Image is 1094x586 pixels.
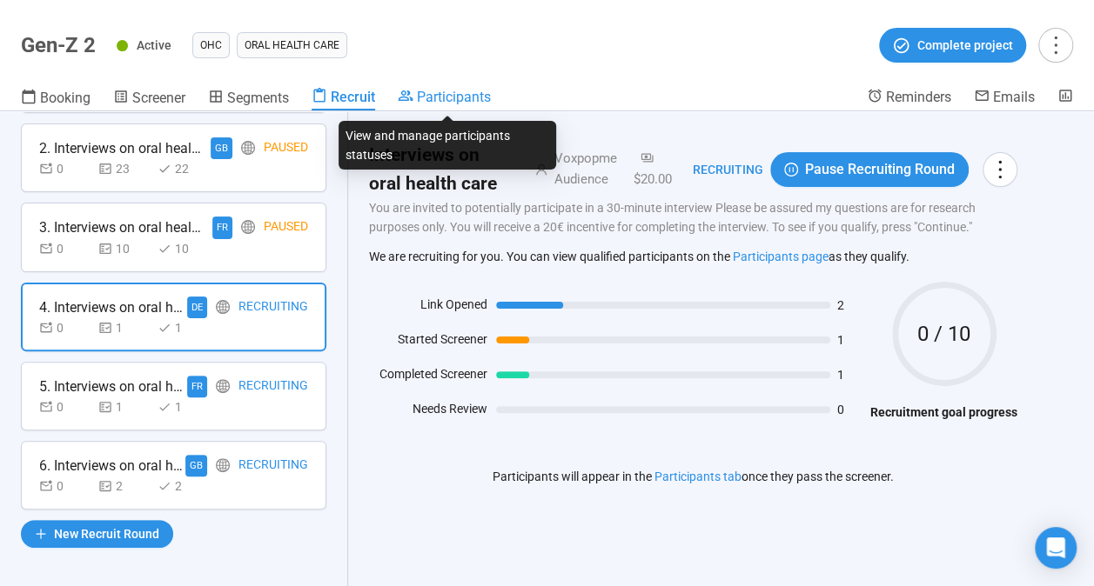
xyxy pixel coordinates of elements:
[158,476,210,496] div: 2
[211,137,232,159] div: GB
[1035,527,1077,569] div: Open Intercom Messenger
[39,376,187,397] div: 5. Interviews on oral health care
[417,89,491,105] span: Participants
[369,198,1017,236] p: You are invited to potentially participate in a 30-minute interview Please be assured my question...
[627,149,672,190] div: $20.00
[917,36,1013,55] span: Complete project
[1038,28,1073,63] button: more
[227,90,289,106] span: Segments
[158,239,210,258] div: 10
[547,149,627,190] div: Voxpopme Audience
[39,216,205,238] div: 3. Interviews on oral health care
[369,295,487,321] div: Link Opened
[238,296,308,318] div: Recruiting
[837,299,862,311] span: 2
[158,318,210,337] div: 1
[805,158,955,180] span: Pause Recruiting Round
[21,520,173,548] button: plusNew Recruit Round
[339,121,556,170] div: View and manage participants statuses
[98,239,151,258] div: 10
[870,403,1017,422] h4: Recruitment goal progress
[398,88,491,109] a: Participants
[39,296,187,318] div: 4. Interviews on oral health care
[993,89,1035,105] span: Emails
[241,220,255,234] span: global
[185,455,207,476] div: GB
[216,458,230,472] span: global
[113,88,185,110] a: Screener
[238,455,308,476] div: Recruiting
[200,37,222,54] span: OHC
[21,33,96,57] h1: Gen-Z 2
[39,397,91,416] div: 0
[137,38,171,52] span: Active
[770,152,969,187] button: pause-circlePause Recruiting Round
[1044,33,1067,57] span: more
[241,141,255,155] span: global
[886,89,951,105] span: Reminders
[98,397,151,416] div: 1
[369,330,487,356] div: Started Screener
[369,249,1017,264] p: We are recruiting for you. You can view qualified participants on the as they qualify.
[40,90,91,106] span: Booking
[158,159,210,178] div: 22
[187,376,207,397] div: FR
[974,88,1035,109] a: Emails
[983,152,1017,187] button: more
[39,455,185,476] div: 6. Interviews on oral health care
[672,160,763,179] div: Recruiting
[331,89,375,105] span: Recruit
[216,379,230,393] span: global
[216,300,230,314] span: global
[158,397,210,416] div: 1
[208,88,289,110] a: Segments
[132,90,185,106] span: Screener
[514,163,547,176] span: user
[98,476,151,496] div: 2
[21,88,91,110] a: Booking
[312,88,375,110] a: Recruit
[187,296,207,318] div: DE
[493,467,894,486] p: Participants will appear in the once they pass the screener.
[238,376,308,397] div: Recruiting
[39,137,205,159] div: 2. Interviews on oral health care
[837,403,862,416] span: 0
[39,318,91,337] div: 0
[98,159,151,178] div: 23
[369,141,514,198] h2: Interviews on oral health care
[879,28,1026,63] button: Complete project
[654,469,742,483] a: Participants tab
[264,137,308,159] div: Paused
[784,163,798,176] span: pause-circle
[54,524,159,543] span: New Recruit Round
[369,364,487,390] div: Completed Screener
[264,216,308,238] div: Paused
[837,369,862,381] span: 1
[369,399,487,425] div: Needs Review
[867,88,951,109] a: Reminders
[39,476,91,496] div: 0
[35,528,47,540] span: plus
[837,334,862,346] span: 1
[245,37,339,54] span: Oral Health Care
[98,318,151,337] div: 1
[988,157,1011,181] span: more
[212,216,232,238] div: FR
[39,159,91,178] div: 0
[892,323,997,344] span: 0 / 10
[39,239,91,258] div: 0
[733,250,829,263] a: Participants page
